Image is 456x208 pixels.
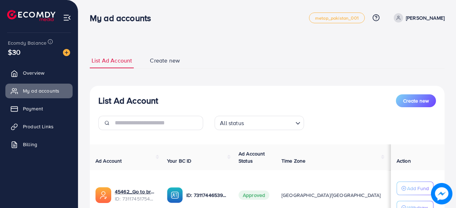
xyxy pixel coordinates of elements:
[167,157,192,164] span: Your BC ID
[397,182,433,195] button: Add Fund
[7,10,55,21] img: logo
[115,195,156,202] span: ID: 7311745175481696257
[150,56,180,65] span: Create new
[23,105,43,112] span: Payment
[5,84,73,98] a: My ad accounts
[98,95,158,106] h3: List Ad Account
[309,13,365,23] a: metap_pakistan_001
[8,47,20,57] span: $30
[5,119,73,134] a: Product Links
[23,141,37,148] span: Billing
[246,117,293,128] input: Search for option
[63,14,71,22] img: menu
[397,157,411,164] span: Action
[8,39,46,46] span: Ecomdy Balance
[92,56,132,65] span: List Ad Account
[95,187,111,203] img: ic-ads-acc.e4c84228.svg
[186,191,227,199] p: ID: 7311744653974355970
[90,13,157,23] h3: My ad accounts
[215,116,304,130] div: Search for option
[407,184,429,193] p: Add Fund
[115,188,156,203] div: <span class='underline'>45462_Go to brand 1_1702398366767</span></br>7311745175481696257
[219,118,245,128] span: All status
[239,150,265,164] span: Ad Account Status
[281,192,381,199] span: [GEOGRAPHIC_DATA]/[GEOGRAPHIC_DATA]
[115,188,156,195] a: 45462_Go to brand 1_1702398366767
[23,69,44,76] span: Overview
[23,87,59,94] span: My ad accounts
[403,97,429,104] span: Create new
[23,123,54,130] span: Product Links
[396,94,436,107] button: Create new
[63,49,70,56] img: image
[391,13,445,23] a: [PERSON_NAME]
[315,16,359,20] span: metap_pakistan_001
[5,137,73,152] a: Billing
[5,101,73,116] a: Payment
[281,157,305,164] span: Time Zone
[239,190,269,200] span: Approved
[5,66,73,80] a: Overview
[406,14,445,22] p: [PERSON_NAME]
[167,187,183,203] img: ic-ba-acc.ded83a64.svg
[431,183,452,204] img: image
[95,157,122,164] span: Ad Account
